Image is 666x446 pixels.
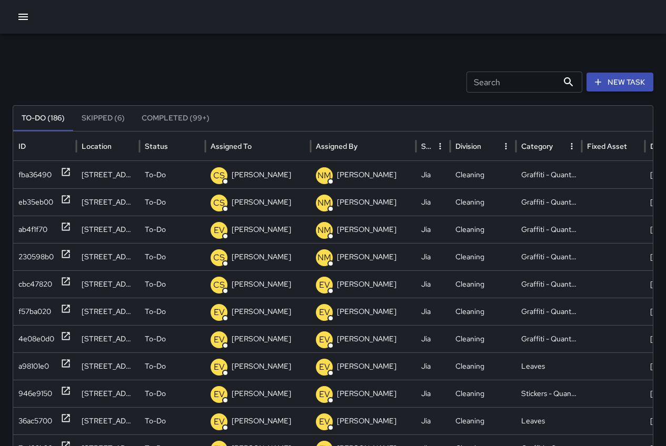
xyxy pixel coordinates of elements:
[214,306,225,319] p: EV
[214,415,225,428] p: EV
[18,141,26,151] div: ID
[213,197,225,209] p: CS
[76,188,140,216] div: 2314 11th Avenue
[337,326,396,352] p: [PERSON_NAME]
[450,380,516,407] div: Cleaning
[516,243,582,270] div: Graffiti - Quantity
[232,161,291,188] p: [PERSON_NAME]
[516,325,582,352] div: Graffiti - Quantity
[317,224,331,237] p: NM
[316,141,357,151] div: Assigned By
[76,161,140,188] div: 2314 11th Avenue
[337,271,396,298] p: [PERSON_NAME]
[213,279,225,291] p: CS
[82,141,112,151] div: Location
[516,352,582,380] div: Leaves
[145,353,166,380] p: To-Do
[564,139,579,154] button: Category column menu
[145,189,166,216] p: To-Do
[433,139,448,154] button: Source column menu
[73,106,133,131] button: Skipped (6)
[214,333,225,346] p: EV
[232,408,291,434] p: [PERSON_NAME]
[337,353,396,380] p: [PERSON_NAME]
[232,353,291,380] p: [PERSON_NAME]
[319,333,330,346] p: EV
[213,251,225,264] p: CS
[317,197,331,209] p: NM
[18,216,47,243] div: ab4f1f70
[18,353,49,380] div: a98101e0
[211,141,252,151] div: Assigned To
[18,161,52,188] div: fba36490
[317,169,331,182] p: NM
[516,407,582,434] div: Leaves
[18,298,51,325] div: f57ba020
[18,380,52,407] div: 946e9150
[76,270,140,298] div: 1820 Cornwall Street
[337,244,396,270] p: [PERSON_NAME]
[499,139,513,154] button: Division column menu
[416,188,450,216] div: Jia
[416,407,450,434] div: Jia
[450,352,516,380] div: Cleaning
[450,298,516,325] div: Cleaning
[416,161,450,188] div: Jia
[319,415,330,428] p: EV
[416,380,450,407] div: Jia
[133,106,218,131] button: Completed (99+)
[214,224,225,237] p: EV
[232,216,291,243] p: [PERSON_NAME]
[76,407,140,434] div: 2227 Victoria Avenue
[76,380,140,407] div: 2330 Victoria Avenue
[421,141,432,151] div: Source
[516,380,582,407] div: Stickers - Quantity
[337,161,396,188] p: [PERSON_NAME]
[521,141,553,151] div: Category
[232,326,291,352] p: [PERSON_NAME]
[145,216,166,243] p: To-Do
[76,298,140,325] div: 1725 11th Avenue
[587,73,653,92] button: New Task
[516,161,582,188] div: Graffiti - Quantity
[145,271,166,298] p: To-Do
[337,298,396,325] p: [PERSON_NAME]
[76,216,140,243] div: 1808 Smith Street
[214,388,225,401] p: EV
[214,361,225,373] p: EV
[416,243,450,270] div: Jia
[450,243,516,270] div: Cleaning
[516,298,582,325] div: Graffiti - Quantity
[145,298,166,325] p: To-Do
[450,161,516,188] div: Cleaning
[450,216,516,243] div: Cleaning
[317,251,331,264] p: NM
[455,141,481,151] div: Division
[319,361,330,373] p: EV
[416,270,450,298] div: Jia
[18,408,52,434] div: 36ac5700
[232,271,291,298] p: [PERSON_NAME]
[76,352,140,380] div: 2330 Victoria Avenue
[76,243,140,270] div: 1870 Lorne Street
[213,169,225,182] p: CS
[18,189,53,216] div: eb35eb00
[18,326,54,352] div: 4e08e0d0
[145,141,168,151] div: Status
[18,244,54,270] div: 230598b0
[337,216,396,243] p: [PERSON_NAME]
[145,326,166,352] p: To-Do
[416,325,450,352] div: Jia
[145,244,166,270] p: To-Do
[416,352,450,380] div: Jia
[587,141,627,151] div: Fixed Asset
[232,380,291,407] p: [PERSON_NAME]
[18,271,52,298] div: cbc47820
[145,161,166,188] p: To-Do
[416,216,450,243] div: Jia
[232,244,291,270] p: [PERSON_NAME]
[416,298,450,325] div: Jia
[337,380,396,407] p: [PERSON_NAME]
[450,407,516,434] div: Cleaning
[516,188,582,216] div: Graffiti - Quantity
